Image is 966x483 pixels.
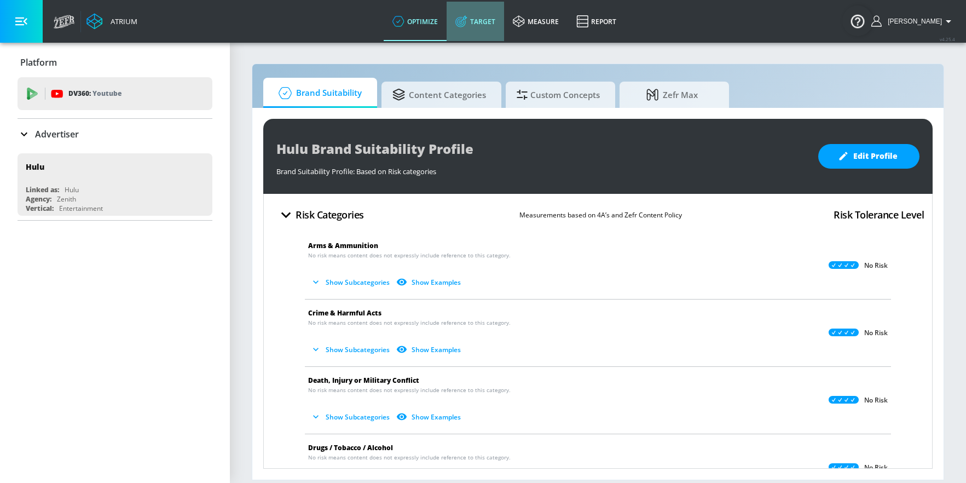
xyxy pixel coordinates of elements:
button: Show Subcategories [308,273,394,291]
button: Show Subcategories [308,341,394,359]
button: Edit Profile [818,144,919,169]
div: Linked as: [26,185,59,194]
button: [PERSON_NAME] [871,15,955,28]
a: measure [504,2,568,41]
span: Arms & Ammunition [308,241,378,250]
p: No Risk [864,329,888,337]
a: Atrium [86,13,137,30]
p: Advertiser [35,128,79,140]
div: Hulu [65,185,79,194]
span: No risk means content does not expressly include reference to this category. [308,319,511,327]
button: Risk Categories [272,202,368,228]
span: No risk means content does not expressly include reference to this category. [308,251,511,260]
div: Entertainment [59,204,103,213]
span: login as: rebecca.streightiff@zefr.com [883,18,942,25]
a: Report [568,2,625,41]
div: Zenith [57,194,76,204]
a: optimize [384,2,447,41]
div: Atrium [106,16,137,26]
div: Agency: [26,194,51,204]
a: Target [447,2,504,41]
p: No Risk [864,261,888,270]
h4: Risk Tolerance Level [834,207,924,222]
button: Show Examples [394,408,465,426]
span: No risk means content does not expressly include reference to this category. [308,386,511,394]
div: Vertical: [26,204,54,213]
div: HuluLinked as:HuluAgency:ZenithVertical:Entertainment [18,153,212,216]
p: Youtube [92,88,122,99]
span: Drugs / Tobacco / Alcohol [308,443,393,452]
span: Edit Profile [840,150,898,163]
span: Zefr Max [630,82,714,108]
button: Show Examples [394,341,465,359]
span: No risk means content does not expressly include reference to this category. [308,453,511,462]
span: Death, Injury or Military Conflict [308,376,419,385]
div: DV360: Youtube [18,77,212,110]
span: Content Categories [392,82,486,108]
button: Open Resource Center [842,5,873,36]
p: No Risk [864,396,888,405]
p: No Risk [864,463,888,472]
div: Brand Suitability Profile: Based on Risk categories [276,161,807,176]
div: Hulu [26,162,44,172]
span: v 4.25.4 [940,36,955,42]
span: Crime & Harmful Acts [308,308,381,318]
p: Platform [20,56,57,68]
button: Show Examples [394,273,465,291]
div: Advertiser [18,119,212,150]
span: Custom Concepts [517,82,600,108]
p: Measurements based on 4A’s and Zefr Content Policy [519,209,682,221]
div: Platform [18,47,212,78]
h4: Risk Categories [296,207,364,222]
p: DV360: [68,88,122,100]
button: Show Subcategories [308,408,394,426]
span: Brand Suitability [274,80,362,106]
